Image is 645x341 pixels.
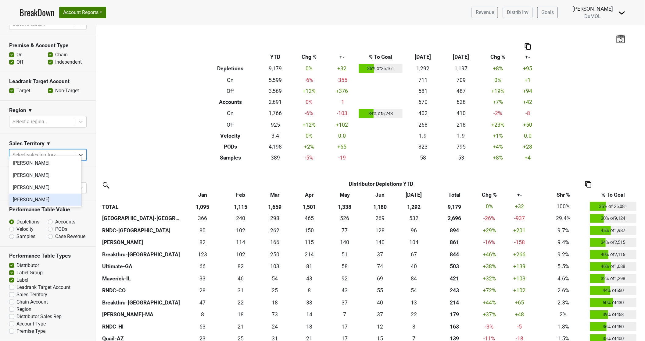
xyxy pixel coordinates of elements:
td: 2,691 [259,97,291,107]
td: -6 % [291,107,327,120]
th: 9,179 [431,200,478,213]
a: BreakDown [20,6,54,19]
td: +29 % [478,224,500,237]
td: 268 [404,119,442,130]
div: 69 [365,275,396,283]
div: 37 [365,251,396,258]
label: Chain [55,51,68,58]
th: 503.350 [431,261,478,273]
div: +201 [502,227,537,234]
div: [PERSON_NAME] [572,5,613,13]
th: 2695.603 [431,213,478,225]
td: 389 [259,152,291,163]
div: 150 [294,227,325,234]
th: 844.346 [431,248,478,261]
td: -2 % [480,107,516,120]
td: 95.833 [397,224,431,237]
div: 81 [294,262,325,270]
td: -355 [327,75,357,86]
td: 4,198 [259,141,291,152]
td: -1 [327,97,357,107]
td: 9,179 [259,62,291,75]
label: Account Type [16,320,46,328]
th: Jan: activate to sort column ascending [181,189,224,200]
td: -26 % [478,213,500,225]
div: 861 [432,238,477,246]
td: 39.5 [363,297,397,309]
label: Leadrank Target Account [16,284,70,291]
div: +102 [502,287,537,294]
td: 114.666 [292,237,326,249]
td: +4 [516,152,540,163]
div: 123 [183,251,222,258]
td: 218 [442,119,480,130]
td: +38 % [478,261,500,273]
td: +4 % [480,141,516,152]
td: 22 [224,297,257,309]
th: Samples [201,152,259,163]
td: -16 % [478,237,500,249]
td: 5,599 [259,75,291,86]
td: 30.7 [224,285,257,297]
label: Non-Target [55,87,79,94]
td: 81.5 [224,261,257,273]
th: Total: activate to sort column ascending [431,189,478,200]
h3: Premise & Account Type [9,42,87,49]
a: Goals [537,7,558,18]
label: Label [16,276,28,284]
th: Maverick-IL [101,272,181,285]
td: 69.166 [363,272,397,285]
td: 525.665 [326,213,363,225]
th: 242.734 [431,285,478,297]
div: [PERSON_NAME] [9,169,81,181]
td: 1,292 [404,62,442,75]
th: Jul: activate to sort column ascending [397,189,431,200]
td: -103 [327,107,357,120]
th: PODs [201,141,259,152]
td: 823 [404,141,442,152]
td: 53 [442,152,480,163]
div: [PERSON_NAME] [9,157,81,169]
td: 0 % [291,130,327,141]
td: +19 % [480,86,516,97]
div: 82 [183,238,222,246]
div: 8 [294,287,325,294]
td: +50 [516,119,540,130]
div: 269 [365,214,396,222]
td: 139.834 [363,237,397,249]
div: 128 [365,227,396,234]
label: On [16,51,23,58]
th: [DATE] [404,51,442,62]
img: Copy to clipboard [585,181,591,188]
span: DuMOL [585,13,601,19]
label: Independent [55,58,82,66]
th: Shr %: activate to sort column ascending [539,189,588,200]
td: +376 [327,86,357,97]
td: 140.333 [326,237,363,249]
th: Apr: activate to sort column ascending [292,189,326,200]
div: -158 [502,238,537,246]
label: Distributor Sales Rep [16,313,62,320]
td: 410 [442,107,480,120]
th: Mar: activate to sort column ascending [257,189,292,200]
td: 9.2% [539,248,588,261]
td: +32 [327,62,357,75]
td: 3.4 [259,130,291,141]
td: 45.5 [224,272,257,285]
div: 40 [399,262,429,270]
div: 140 [365,238,396,246]
td: +7 % [480,97,516,107]
td: 581 [404,86,442,97]
td: +12 % [291,119,327,130]
th: 1,659 [257,200,292,213]
th: Ultimate-GA [101,261,181,273]
div: [PERSON_NAME] [9,194,81,206]
th: May: activate to sort column ascending [326,189,363,200]
th: &nbsp;: activate to sort column ascending [101,189,181,200]
td: 795 [442,141,480,152]
td: +8 % [480,62,516,75]
th: Chg %: activate to sort column ascending [478,189,500,200]
th: 1,338 [326,200,363,213]
td: 54.166 [257,272,292,285]
td: 166.334 [257,237,292,249]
